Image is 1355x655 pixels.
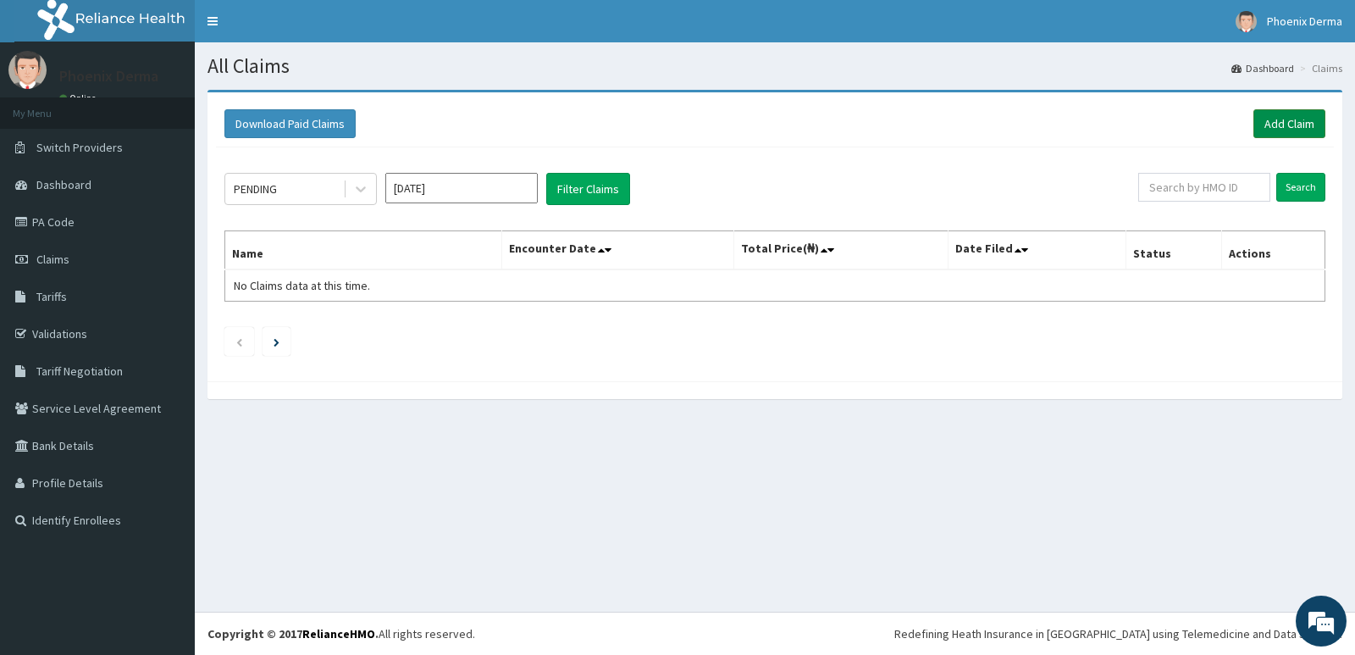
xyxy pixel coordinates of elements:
[31,85,69,127] img: d_794563401_company_1708531726252_794563401
[1253,109,1325,138] a: Add Claim
[235,334,243,349] a: Previous page
[302,626,375,641] a: RelianceHMO
[207,626,379,641] strong: Copyright © 2017 .
[36,289,67,304] span: Tariffs
[36,140,123,155] span: Switch Providers
[1236,11,1257,32] img: User Image
[8,463,323,522] textarea: Type your message and hit 'Enter'
[278,8,318,49] div: Minimize live chat window
[546,173,630,205] button: Filter Claims
[894,625,1342,642] div: Redefining Heath Insurance in [GEOGRAPHIC_DATA] using Telemedicine and Data Science!
[948,231,1126,270] th: Date Filed
[207,55,1342,77] h1: All Claims
[234,278,370,293] span: No Claims data at this time.
[1267,14,1342,29] span: Phoenix Derma
[98,214,234,385] span: We're online!
[36,177,91,192] span: Dashboard
[385,173,538,203] input: Select Month and Year
[88,95,285,117] div: Chat with us now
[733,231,948,270] th: Total Price(₦)
[8,51,47,89] img: User Image
[274,334,279,349] a: Next page
[224,109,356,138] button: Download Paid Claims
[195,612,1355,655] footer: All rights reserved.
[1221,231,1325,270] th: Actions
[1231,61,1294,75] a: Dashboard
[36,364,123,379] span: Tariff Negotiation
[502,231,733,270] th: Encounter Date
[36,252,69,267] span: Claims
[1125,231,1221,270] th: Status
[1276,173,1325,202] input: Search
[59,69,158,84] p: Phoenix Derma
[1138,173,1271,202] input: Search by HMO ID
[234,180,277,197] div: PENDING
[225,231,502,270] th: Name
[1296,61,1342,75] li: Claims
[59,92,100,104] a: Online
